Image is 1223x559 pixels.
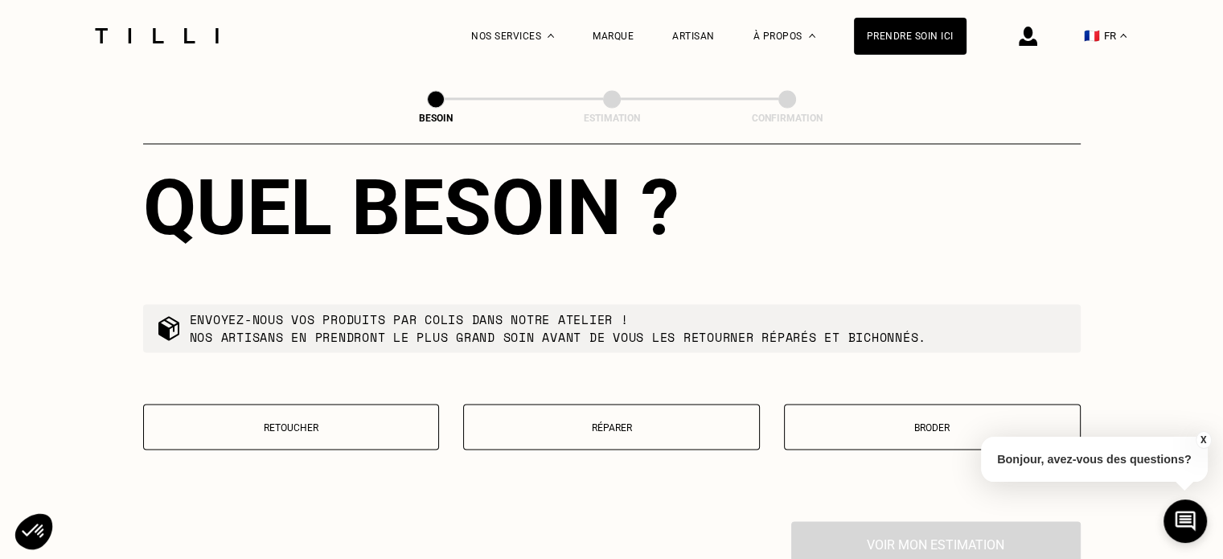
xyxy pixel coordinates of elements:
[152,421,431,433] p: Retoucher
[793,421,1072,433] p: Broder
[156,315,182,341] img: commande colis
[89,28,224,43] img: Logo du service de couturière Tilli
[593,31,634,42] a: Marque
[355,113,516,124] div: Besoin
[707,113,868,124] div: Confirmation
[1019,27,1037,46] img: icône connexion
[143,404,440,450] button: Retoucher
[548,34,554,38] img: Menu déroulant
[1195,431,1211,449] button: X
[1120,34,1127,38] img: menu déroulant
[854,18,966,55] a: Prendre soin ici
[463,404,760,450] button: Réparer
[809,34,815,38] img: Menu déroulant à propos
[143,162,1081,253] div: Quel besoin ?
[1084,28,1100,43] span: 🇫🇷
[784,404,1081,450] button: Broder
[472,421,751,433] p: Réparer
[531,113,692,124] div: Estimation
[981,437,1208,482] p: Bonjour, avez-vous des questions?
[672,31,715,42] a: Artisan
[190,310,927,346] p: Envoyez-nous vos produits par colis dans notre atelier ! Nos artisans en prendront le plus grand ...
